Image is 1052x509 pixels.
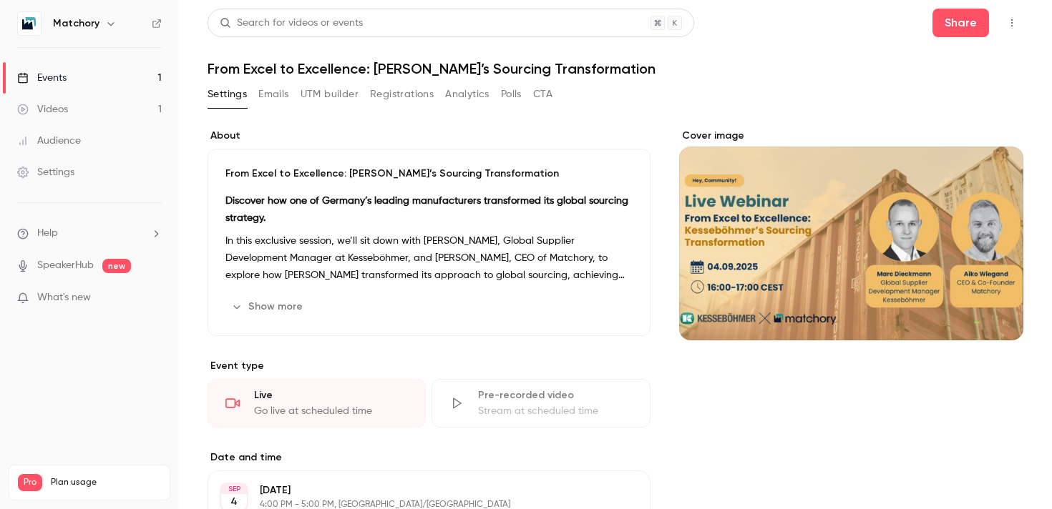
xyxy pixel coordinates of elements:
a: SpeakerHub [37,258,94,273]
button: Share [932,9,989,37]
div: Pre-recorded videoStream at scheduled time [432,379,650,428]
p: [DATE] [260,483,575,498]
li: help-dropdown-opener [17,226,162,241]
button: Registrations [370,83,434,106]
button: Polls [501,83,522,106]
span: Help [37,226,58,241]
span: Pro [18,474,42,491]
div: LiveGo live at scheduled time [208,379,426,428]
div: Go live at scheduled time [254,404,408,418]
label: Cover image [679,129,1023,143]
button: Show more [225,295,311,318]
div: Events [17,71,67,85]
span: new [102,259,131,273]
div: Search for videos or events [220,16,363,31]
p: In this exclusive session, we’ll sit down with [PERSON_NAME], Global Supplier Development Manager... [225,232,633,284]
button: CTA [533,83,552,106]
div: Live [254,388,408,402]
span: Plan usage [51,477,161,488]
span: What's new [37,290,91,305]
div: SEP [221,484,247,494]
img: Matchory [18,12,41,35]
button: UTM builder [301,83,359,106]
div: Videos [17,102,68,117]
h6: Matchory [53,16,99,31]
button: Analytics [445,83,490,106]
p: 4 [230,495,238,509]
div: Stream at scheduled time [478,404,632,418]
div: Settings [17,165,74,179]
label: About [208,129,651,143]
div: Audience [17,134,81,148]
button: Emails [258,83,288,106]
p: From Excel to Excellence: [PERSON_NAME]’s Sourcing Transformation [225,167,633,181]
label: Date and time [208,450,651,465]
strong: Discover how one of Germany’s leading manufacturers transformed its global sourcing strategy. [225,196,628,223]
button: Settings [208,83,247,106]
h1: From Excel to Excellence: [PERSON_NAME]’s Sourcing Transformation [208,60,1023,77]
section: Cover image [679,129,1023,340]
p: Event type [208,359,651,373]
div: Pre-recorded video [478,388,632,402]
